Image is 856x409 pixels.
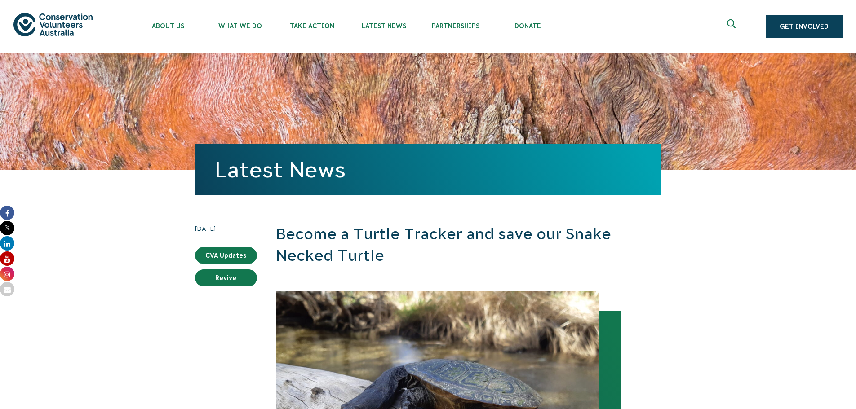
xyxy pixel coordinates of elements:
span: Donate [492,22,563,30]
button: Expand search box Close search box [722,16,743,37]
span: Latest News [348,22,420,30]
span: Take Action [276,22,348,30]
a: Latest News [215,158,346,182]
a: CVA Updates [195,247,257,264]
h2: Become a Turtle Tracker and save our Snake Necked Turtle [276,224,661,266]
time: [DATE] [195,224,257,233]
a: Get Involved [766,15,843,38]
span: About Us [132,22,204,30]
span: Partnerships [420,22,492,30]
a: Revive [195,269,257,286]
span: Expand search box [727,19,738,34]
span: What We Do [204,22,276,30]
img: logo.svg [13,13,93,36]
